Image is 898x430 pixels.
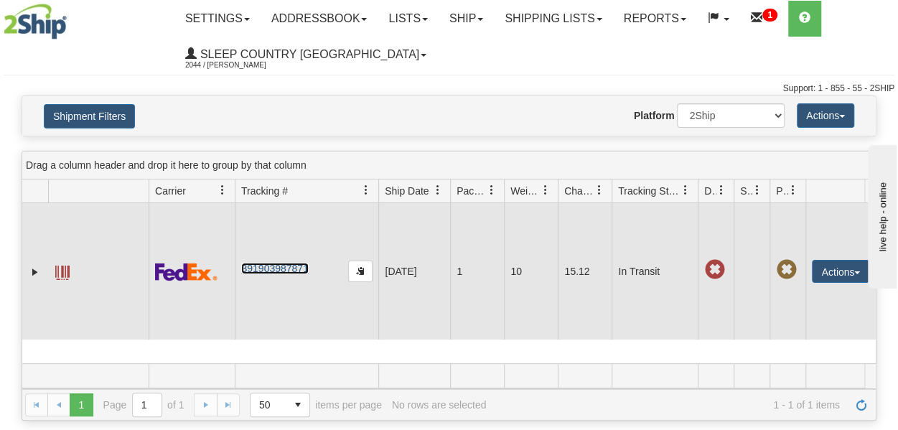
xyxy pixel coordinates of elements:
button: Actions [812,260,869,283]
a: Lists [378,1,438,37]
span: Tracking # [241,184,288,198]
a: Addressbook [261,1,378,37]
span: select [286,393,309,416]
span: 1 - 1 of 1 items [496,399,840,411]
span: Packages [457,184,487,198]
span: 50 [259,398,278,412]
a: Delivery Status filter column settings [709,178,734,202]
td: 10 [504,203,558,340]
span: Weight [510,184,541,198]
button: Actions [797,103,854,128]
span: Sleep Country [GEOGRAPHIC_DATA] [197,48,419,60]
button: Copy to clipboard [348,261,373,282]
input: Page 1 [133,393,162,416]
iframe: chat widget [865,141,897,288]
span: Page sizes drop down [250,393,310,417]
span: Ship Date [385,184,429,198]
a: Expand [28,265,42,279]
a: Packages filter column settings [480,178,504,202]
span: Charge [564,184,594,198]
a: Reports [613,1,697,37]
span: Page 1 [70,393,93,416]
span: Late [704,260,724,280]
td: 1 [450,203,504,340]
span: Shipment Issues [740,184,752,198]
a: Refresh [850,393,873,416]
div: No rows are selected [392,399,487,411]
button: Shipment Filters [44,104,135,128]
label: Platform [634,108,675,123]
a: Weight filter column settings [533,178,558,202]
span: Tracking Status [618,184,680,198]
td: [DATE] [378,203,450,340]
a: Sleep Country [GEOGRAPHIC_DATA] 2044 / [PERSON_NAME] [174,37,437,73]
a: Shipment Issues filter column settings [745,178,770,202]
span: Pickup Status [776,184,788,198]
a: Tracking Status filter column settings [673,178,698,202]
td: 15.12 [558,203,612,340]
img: logo2044.jpg [4,4,67,39]
a: Charge filter column settings [587,178,612,202]
a: Carrier filter column settings [210,178,235,202]
span: Carrier [155,184,186,198]
a: Label [55,259,70,282]
span: Page of 1 [103,393,184,417]
span: items per page [250,393,382,417]
sup: 1 [762,9,777,22]
div: grid grouping header [22,151,876,179]
div: Support: 1 - 855 - 55 - 2SHIP [4,83,894,95]
span: 2044 / [PERSON_NAME] [185,58,293,73]
a: Ship Date filter column settings [426,178,450,202]
a: Shipping lists [494,1,612,37]
span: Pickup Not Assigned [776,260,796,280]
a: Tracking # filter column settings [354,178,378,202]
div: live help - online [11,12,133,23]
a: Settings [174,1,261,37]
img: 2 - FedEx Express® [155,263,218,281]
td: In Transit [612,203,698,340]
a: Ship [439,1,494,37]
a: 1 [740,1,788,37]
span: Delivery Status [704,184,716,198]
a: 391903987871 [241,263,308,274]
a: Pickup Status filter column settings [781,178,805,202]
